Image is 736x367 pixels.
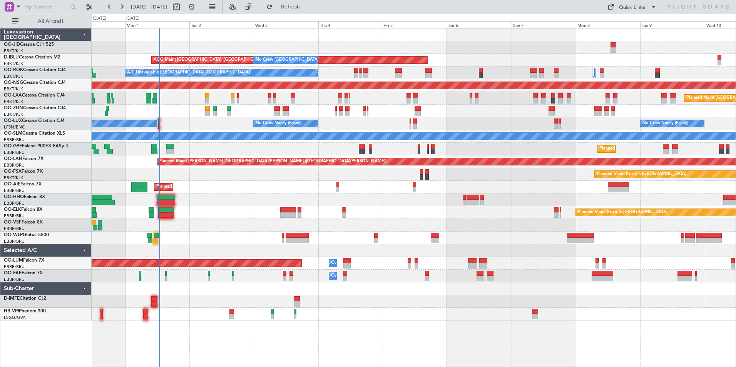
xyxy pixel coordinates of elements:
[4,309,46,314] a: HB-VPIPhenom 300
[4,258,44,263] a: OO-LUMFalcon 7X
[4,68,66,72] a: OO-ROKCessna Citation CJ4
[4,106,23,110] span: OO-ZUN
[4,264,25,270] a: EBBR/BRU
[274,4,307,10] span: Refresh
[93,15,106,22] div: [DATE]
[4,169,22,174] span: OO-FSX
[4,195,45,199] a: OO-HHOFalcon 8X
[4,220,43,225] a: OO-VSFFalcon 8X
[4,258,23,263] span: OO-LUM
[447,21,511,28] div: Sat 6
[4,220,22,225] span: OO-VSF
[4,213,25,219] a: EBBR/BRU
[156,181,278,193] div: Planned Maint [GEOGRAPHIC_DATA] ([GEOGRAPHIC_DATA])
[619,4,645,12] div: Quick Links
[4,182,20,187] span: OO-AIE
[4,42,20,47] span: OO-JID
[256,118,301,129] div: No Crew Nancy (Essey)
[4,188,25,194] a: EBBR/BRU
[4,93,22,98] span: OO-LXA
[4,200,25,206] a: EBBR/BRU
[23,1,68,13] input: Trip Number
[4,296,46,301] a: D-IMFECitation CJ2
[597,168,686,180] div: Planned Maint Kortrijk-[GEOGRAPHIC_DATA]
[318,21,383,28] div: Thu 4
[263,1,309,13] button: Refresh
[4,233,23,237] span: OO-WLP
[4,315,26,320] a: LSGG/GVA
[604,1,661,13] button: Quick Links
[4,226,25,232] a: EBBR/BRU
[4,195,24,199] span: OO-HHO
[4,80,66,85] a: OO-NSGCessna Citation CJ4
[4,233,49,237] a: OO-WLPGlobal 5500
[126,15,139,22] div: [DATE]
[4,42,54,47] a: OO-JIDCessna CJ1 525
[4,93,65,98] a: OO-LXACessna Citation CJ4
[254,21,318,28] div: Wed 3
[4,157,43,161] a: OO-LAHFalcon 7X
[4,118,65,123] a: OO-LUXCessna Citation CJ4
[331,270,383,282] div: Owner Melsbroek Air Base
[383,21,447,28] div: Fri 5
[576,21,640,28] div: Mon 8
[4,112,23,117] a: EBKT/KJK
[4,144,68,148] a: OO-GPEFalcon 900EX EASy II
[4,239,25,244] a: EBBR/BRU
[127,67,250,78] div: A/C Unavailable [GEOGRAPHIC_DATA]-[GEOGRAPHIC_DATA]
[512,21,576,28] div: Sun 7
[4,144,22,148] span: OO-GPE
[4,277,25,282] a: EBBR/BRU
[131,3,167,10] span: [DATE] - [DATE]
[4,86,23,92] a: EBKT/KJK
[4,61,23,67] a: EBKT/KJK
[4,131,22,136] span: OO-SLM
[125,21,189,28] div: Mon 1
[20,18,81,24] span: All Aircraft
[4,106,66,110] a: OO-ZUNCessna Citation CJ4
[4,124,25,130] a: LFSN/ENC
[4,80,23,85] span: OO-NSG
[642,118,688,129] div: No Crew Nancy (Essey)
[4,150,25,155] a: EBBR/BRU
[159,156,386,167] div: Planned Maint [PERSON_NAME]-[GEOGRAPHIC_DATA][PERSON_NAME] ([GEOGRAPHIC_DATA][PERSON_NAME])
[4,175,23,181] a: EBKT/KJK
[4,131,65,136] a: OO-SLMCessna Citation XLS
[578,207,667,218] div: Planned Maint Kortrijk-[GEOGRAPHIC_DATA]
[4,207,42,212] a: OO-ELKFalcon 8X
[154,54,287,66] div: AOG Maint [GEOGRAPHIC_DATA] ([GEOGRAPHIC_DATA] National)
[4,73,23,79] a: EBKT/KJK
[4,55,19,60] span: D-IBLU
[331,257,383,269] div: Owner Melsbroek Air Base
[640,21,704,28] div: Tue 9
[4,55,60,60] a: D-IBLUCessna Citation M2
[4,296,20,301] span: D-IMFE
[4,118,22,123] span: OO-LUX
[4,169,43,174] a: OO-FSXFalcon 7X
[4,182,42,187] a: OO-AIEFalcon 7X
[4,68,23,72] span: OO-ROK
[4,157,22,161] span: OO-LAH
[4,137,25,143] a: EBBR/BRU
[4,162,25,168] a: EBBR/BRU
[256,54,385,66] div: No Crew [GEOGRAPHIC_DATA] ([GEOGRAPHIC_DATA] National)
[4,99,23,105] a: EBKT/KJK
[8,15,84,27] button: All Aircraft
[4,271,22,275] span: OO-FAE
[4,309,19,314] span: HB-VPI
[189,21,254,28] div: Tue 2
[4,207,21,212] span: OO-ELK
[4,271,43,275] a: OO-FAEFalcon 7X
[60,21,125,28] div: Sun 31
[4,48,23,54] a: EBKT/KJK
